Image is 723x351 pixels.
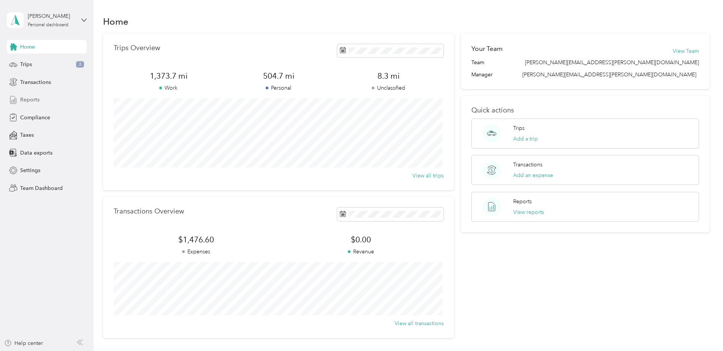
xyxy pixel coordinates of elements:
span: 1,373.7 mi [114,71,224,81]
p: Expenses [114,248,279,256]
span: Settings [20,166,40,174]
p: Personal [224,84,333,92]
p: Transactions Overview [114,207,184,215]
span: [PERSON_NAME][EMAIL_ADDRESS][PERSON_NAME][DOMAIN_NAME] [522,71,696,78]
p: Trips [513,124,525,132]
button: Add an expense [513,171,553,179]
button: View all trips [412,172,444,180]
span: $1,476.60 [114,234,279,245]
p: Transactions [513,161,542,169]
span: Transactions [20,78,51,86]
iframe: Everlance-gr Chat Button Frame [680,308,723,351]
button: View reports [513,208,544,216]
span: Compliance [20,114,50,122]
span: Home [20,43,35,51]
span: Team [471,58,484,66]
button: View Team [673,47,699,55]
h2: Your Team [471,44,503,54]
h1: Home [103,17,128,25]
span: Reports [20,96,40,104]
p: Reports [513,198,532,206]
p: Unclassified [334,84,444,92]
button: Help center [4,339,43,347]
span: 504.7 mi [224,71,333,81]
span: 3 [76,61,84,68]
p: Quick actions [471,106,699,114]
span: Manager [471,71,493,79]
div: Personal dashboard [28,23,68,27]
span: Taxes [20,131,34,139]
span: Team Dashboard [20,184,63,192]
button: View all transactions [395,319,444,327]
p: Revenue [279,248,444,256]
span: [PERSON_NAME][EMAIL_ADDRESS][PERSON_NAME][DOMAIN_NAME] [525,58,699,66]
p: Trips Overview [114,44,160,52]
span: Data exports [20,149,52,157]
span: 8.3 mi [334,71,444,81]
p: Work [114,84,224,92]
button: Add a trip [513,135,538,143]
div: [PERSON_NAME] [28,12,75,20]
span: Trips [20,60,32,68]
span: $0.00 [279,234,444,245]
